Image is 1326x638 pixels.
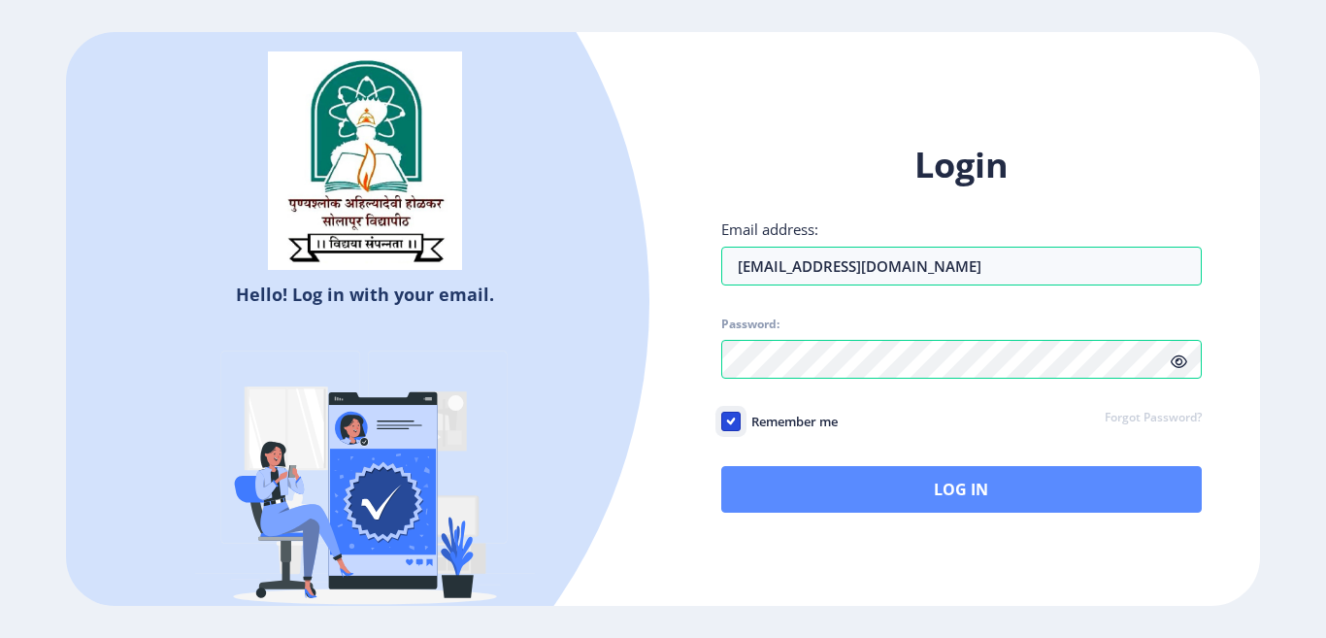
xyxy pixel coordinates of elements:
[721,247,1202,285] input: Email address
[721,466,1202,513] button: Log In
[721,219,818,239] label: Email address:
[1105,410,1202,427] a: Forgot Password?
[741,410,838,433] span: Remember me
[268,51,462,271] img: sulogo.png
[721,142,1202,188] h1: Login
[721,317,779,332] label: Password:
